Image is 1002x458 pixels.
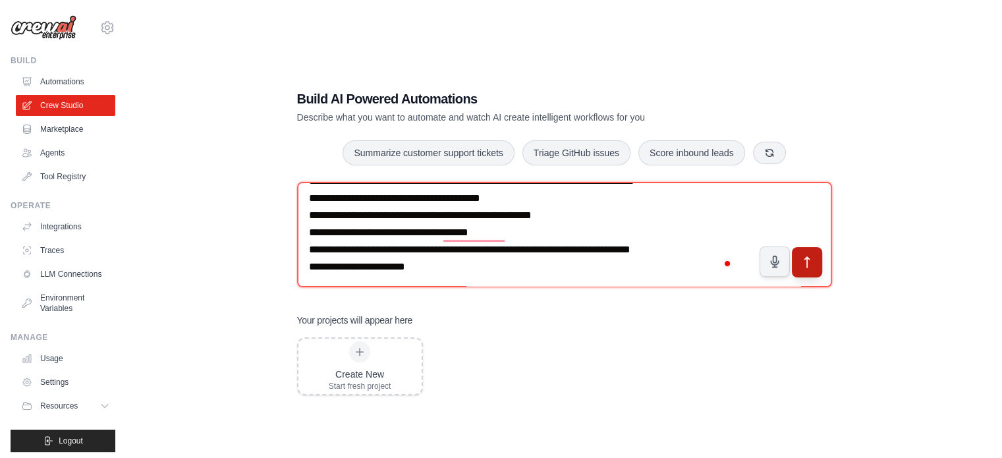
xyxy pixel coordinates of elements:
a: LLM Connections [16,264,115,285]
div: Build [11,55,115,66]
button: Resources [16,395,115,416]
h3: Your projects will appear here [297,314,413,327]
button: Get new suggestions [753,142,786,164]
button: Summarize customer support tickets [343,140,514,165]
button: Triage GitHub issues [522,140,630,165]
a: Traces [16,240,115,261]
div: Operate [11,200,115,211]
div: Create New [329,368,391,381]
button: Click to speak your automation idea [760,246,790,277]
div: Manage [11,332,115,343]
h1: Build AI Powered Automations [297,90,740,108]
button: Score inbound leads [638,140,745,165]
img: Logo [11,15,76,40]
span: Resources [40,401,78,411]
a: Settings [16,372,115,393]
a: Automations [16,71,115,92]
a: Marketplace [16,119,115,140]
a: Integrations [16,216,115,237]
a: Tool Registry [16,166,115,187]
a: Usage [16,348,115,369]
a: Agents [16,142,115,163]
span: Logout [59,436,83,446]
p: Describe what you want to automate and watch AI create intelligent workflows for you [297,111,740,124]
a: Crew Studio [16,95,115,116]
button: Logout [11,430,115,452]
div: Start fresh project [329,381,391,391]
a: Environment Variables [16,287,115,319]
iframe: Chat Widget [936,395,1002,458]
textarea: To enrich screen reader interactions, please activate Accessibility in Grammarly extension settings [297,182,832,287]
